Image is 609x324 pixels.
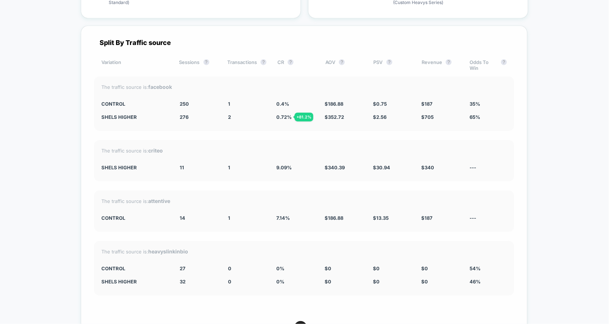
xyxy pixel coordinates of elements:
button: ? [339,59,345,65]
span: 1 [228,165,230,170]
div: 65% [470,114,507,120]
div: The traffic source is: [101,248,507,255]
span: 0 % [276,265,284,271]
div: Revenue [422,59,459,71]
span: $ 30.94 [373,165,390,170]
span: $ 187 [421,101,433,107]
span: 0.72 % [276,114,292,120]
span: $ 187 [421,215,433,221]
strong: criteo [148,147,163,154]
span: 7.14 % [276,215,290,221]
span: 250 [180,101,189,107]
span: $ 0 [325,265,331,271]
div: + 81.2 % [295,113,313,121]
div: --- [470,215,507,221]
div: --- [470,165,507,170]
button: ? [261,59,266,65]
span: $ 13.35 [373,215,389,221]
span: $ 0.75 [373,101,387,107]
div: The traffic source is: [101,147,507,154]
div: 54% [470,265,507,271]
strong: attentive [148,198,170,204]
span: $ 186.88 [325,101,343,107]
div: The traffic source is: [101,84,507,90]
div: The traffic source is: [101,198,507,204]
button: ? [203,59,209,65]
div: Odds To Win [470,59,507,71]
span: $ 0 [325,279,331,285]
div: CR [277,59,314,71]
button: ? [446,59,452,65]
span: 9.09 % [276,165,292,170]
div: Transactions [227,59,266,71]
span: $ 352.72 [325,114,344,120]
span: $ 186.88 [325,215,343,221]
span: $ 0 [373,265,380,271]
div: 46% [470,279,507,285]
span: 0 [228,279,231,285]
span: 27 [180,265,186,271]
span: 11 [180,165,184,170]
div: Sessions [179,59,216,71]
div: AOV [325,59,362,71]
span: 1 [228,101,230,107]
span: $ 0 [373,279,380,285]
span: $ 2.56 [373,114,386,120]
div: Split By Traffic source [94,39,514,46]
span: $ 340 [421,165,434,170]
button: ? [501,59,507,65]
span: 276 [180,114,188,120]
span: $ 0 [421,279,428,285]
div: shels higher [101,114,169,120]
div: PSV [374,59,411,71]
span: 0 % [276,279,284,285]
span: 2 [228,114,231,120]
div: CONTROL [101,265,169,271]
span: 0 [228,265,231,271]
div: shels higher [101,279,169,285]
strong: facebook [148,84,172,90]
div: CONTROL [101,101,169,107]
div: CONTROL [101,215,169,221]
span: 14 [180,215,185,221]
div: 35% [470,101,507,107]
button: ? [288,59,294,65]
span: $ 340.39 [325,165,345,170]
div: Variation [101,59,168,71]
span: $ 0 [421,265,428,271]
span: 32 [180,279,186,285]
span: $ 705 [421,114,434,120]
div: shels higher [101,165,169,170]
strong: heavyslinkinbio [148,248,188,255]
span: 1 [228,215,230,221]
span: 0.4 % [276,101,289,107]
button: ? [386,59,392,65]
